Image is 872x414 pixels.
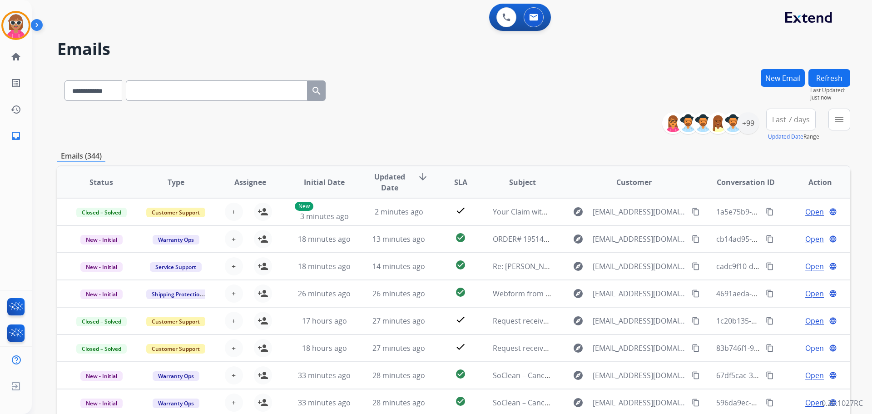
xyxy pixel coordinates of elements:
mat-icon: search [311,85,322,96]
mat-icon: explore [573,397,584,408]
span: New - Initial [80,371,123,381]
mat-icon: content_copy [766,344,774,352]
button: + [225,394,243,412]
span: New - Initial [80,262,123,272]
th: Action [776,166,850,198]
mat-icon: content_copy [766,208,774,216]
mat-icon: check [455,341,466,352]
span: New - Initial [80,235,123,244]
span: [EMAIL_ADDRESS][DOMAIN_NAME] [593,234,686,244]
button: Last 7 days [766,109,816,130]
p: New [295,202,313,211]
span: SLA [454,177,467,188]
button: + [225,366,243,384]
span: + [232,288,236,299]
mat-icon: person_add [258,234,268,244]
mat-icon: content_copy [692,289,700,298]
span: Your Claim with Extend [493,207,572,217]
mat-icon: language [829,344,837,352]
mat-icon: language [829,289,837,298]
span: Type [168,177,184,188]
span: + [232,261,236,272]
span: [EMAIL_ADDRESS][DOMAIN_NAME] [593,206,686,217]
mat-icon: explore [573,370,584,381]
span: Open [805,288,824,299]
mat-icon: content_copy [766,399,774,407]
span: [EMAIL_ADDRESS][DOMAIN_NAME] [593,261,686,272]
span: 596da9ec-01da-42ea-b2ec-011cf4ab8f45 [716,398,853,408]
mat-icon: content_copy [692,208,700,216]
span: Range [768,133,819,140]
mat-icon: inbox [10,130,21,141]
button: + [225,203,243,221]
span: Warranty Ops [153,371,199,381]
p: 0.20.1027RC [822,398,863,409]
mat-icon: explore [573,315,584,326]
span: 1c20b135-eb45-4f4b-a4dd-d3984ee57fdf [716,316,853,326]
button: + [225,312,243,330]
mat-icon: content_copy [692,317,700,325]
mat-icon: check_circle [455,369,466,379]
span: + [232,397,236,408]
span: 28 minutes ago [372,370,425,380]
span: New - Initial [80,289,123,299]
span: Open [805,234,824,244]
span: Customer Support [146,344,205,354]
span: 13 minutes ago [372,234,425,244]
span: [EMAIL_ADDRESS][DOMAIN_NAME] [593,397,686,408]
span: Open [805,315,824,326]
mat-icon: language [829,262,837,270]
mat-icon: list_alt [10,78,21,89]
span: Service Support [150,262,202,272]
span: cb14ad95-235d-4ce9-be16-cf3d52ce9bb1 [716,234,856,244]
button: + [225,284,243,303]
span: Subject [509,177,536,188]
span: 33 minutes ago [298,370,351,380]
span: 83b746f1-9872-4e42-89db-520908c1dffd [716,343,853,353]
span: Open [805,206,824,217]
span: Updated Date [369,171,411,193]
span: Closed – Solved [76,317,127,326]
button: Updated Date [768,133,803,140]
span: Customer Support [146,208,205,217]
span: Customer Support [146,317,205,326]
span: Open [805,343,824,354]
span: 67df5cac-3687-4815-b4ad-729d5162cb17 [716,370,855,380]
mat-icon: language [829,371,837,379]
span: New - Initial [80,399,123,408]
mat-icon: explore [573,261,584,272]
span: 27 minutes ago [372,316,425,326]
span: Open [805,370,824,381]
mat-icon: person_add [258,261,268,272]
span: Closed – Solved [76,344,127,354]
span: Last Updated: [810,87,850,94]
span: 26 minutes ago [372,289,425,299]
span: 17 hours ago [302,316,347,326]
mat-icon: language [829,208,837,216]
mat-icon: check_circle [455,232,466,243]
span: 33 minutes ago [298,398,351,408]
span: 18 hours ago [302,343,347,353]
span: SoClean – Cancel – 94262371-6b0e-49d3-9983-cbab05fd7855 [493,398,698,408]
span: 26 minutes ago [298,289,351,299]
mat-icon: content_copy [766,317,774,325]
p: Emails (344) [57,150,105,162]
mat-icon: check_circle [455,287,466,298]
span: Closed – Solved [76,208,127,217]
span: [EMAIL_ADDRESS][DOMAIN_NAME] [593,343,686,354]
span: [EMAIL_ADDRESS][DOMAIN_NAME] [593,288,686,299]
span: Warranty Ops [153,235,199,244]
mat-icon: content_copy [766,262,774,270]
span: cadc9f10-d74b-4ae3-a039-012e3ba8c3ad [716,261,855,271]
span: Conversation ID [717,177,775,188]
mat-icon: person_add [258,397,268,408]
span: Shipping Protection [146,289,208,299]
span: 18 minutes ago [298,234,351,244]
mat-icon: content_copy [692,371,700,379]
button: + [225,230,243,248]
mat-icon: explore [573,288,584,299]
mat-icon: check [455,314,466,325]
img: avatar [3,13,29,38]
mat-icon: content_copy [692,344,700,352]
button: + [225,257,243,275]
